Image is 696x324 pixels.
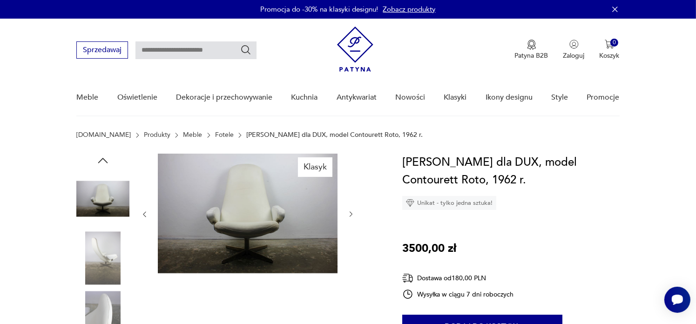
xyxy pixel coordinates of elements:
[402,154,619,189] h1: [PERSON_NAME] dla DUX, model Contourett Roto, 1962 r.
[246,131,423,139] p: [PERSON_NAME] dla DUX, model Contourett Roto, 1962 r.
[486,80,533,115] a: Ikony designu
[515,40,548,60] a: Ikona medaluPatyna B2B
[240,44,251,55] button: Szukaj
[600,40,620,60] button: 0Koszyk
[261,5,378,14] p: Promocja do -30% na klasyki designu!
[76,172,129,225] img: Zdjęcie produktu Alf Svensson dla DUX, model Contourett Roto, 1962 r.
[406,199,414,207] img: Ikona diamentu
[76,131,131,139] a: [DOMAIN_NAME]
[337,80,377,115] a: Antykwariat
[291,80,318,115] a: Kuchnia
[600,51,620,60] p: Koszyk
[402,196,496,210] div: Unikat - tylko jedna sztuka!
[402,289,514,300] div: Wysyłka w ciągu 7 dni roboczych
[444,80,467,115] a: Klasyki
[610,39,618,47] div: 0
[76,80,98,115] a: Meble
[569,40,579,49] img: Ikonka użytkownika
[402,272,514,284] div: Dostawa od 180,00 PLN
[515,51,548,60] p: Patyna B2B
[76,41,128,59] button: Sprzedawaj
[395,80,425,115] a: Nowości
[664,287,690,313] iframe: Smartsupp widget button
[402,240,456,257] p: 3500,00 zł
[563,51,585,60] p: Zaloguj
[117,80,157,115] a: Oświetlenie
[402,272,413,284] img: Ikona dostawy
[76,47,128,54] a: Sprzedawaj
[605,40,614,49] img: Ikona koszyka
[76,232,129,285] img: Zdjęcie produktu Alf Svensson dla DUX, model Contourett Roto, 1962 r.
[551,80,568,115] a: Style
[215,131,234,139] a: Fotele
[563,40,585,60] button: Zaloguj
[298,157,332,177] div: Klasyk
[337,27,373,72] img: Patyna - sklep z meblami i dekoracjami vintage
[587,80,620,115] a: Promocje
[158,154,338,273] img: Zdjęcie produktu Alf Svensson dla DUX, model Contourett Roto, 1962 r.
[144,131,170,139] a: Produkty
[527,40,536,50] img: Ikona medalu
[183,131,202,139] a: Meble
[515,40,548,60] button: Patyna B2B
[383,5,436,14] a: Zobacz produkty
[176,80,272,115] a: Dekoracje i przechowywanie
